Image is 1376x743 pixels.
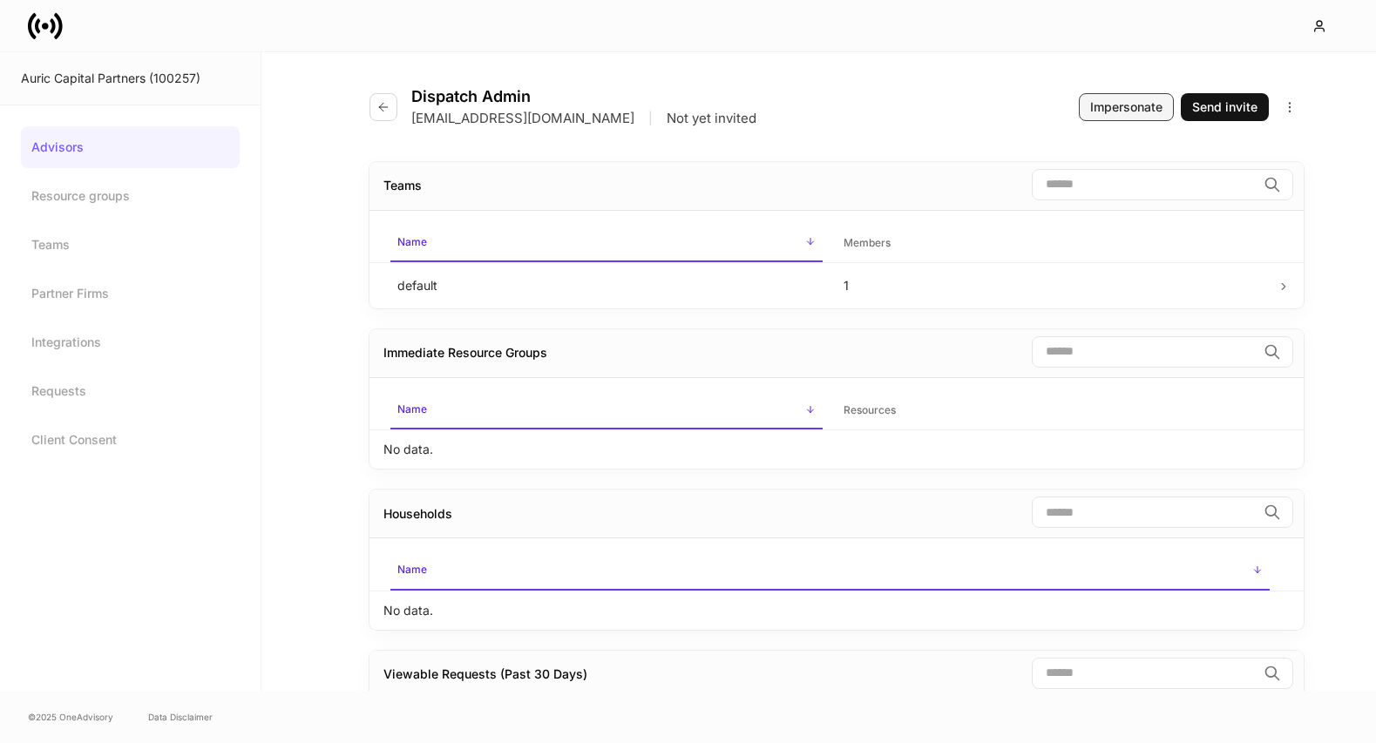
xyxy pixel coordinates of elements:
button: Impersonate [1079,93,1174,121]
div: Send invite [1192,98,1257,116]
h6: Name [397,401,427,417]
a: Client Consent [21,419,240,461]
p: No data. [383,441,433,458]
h4: Dispatch Admin [411,87,756,106]
button: Send invite [1181,93,1269,121]
h6: Name [397,561,427,578]
div: Viewable Requests (Past 30 Days) [383,665,587,683]
div: Households [383,505,452,523]
h6: Members [844,234,891,251]
span: Name [390,552,1270,590]
a: Integrations [21,321,240,363]
a: Data Disclaimer [148,710,213,724]
a: Teams [21,224,240,266]
p: | [648,110,653,127]
a: Advisors [21,126,240,168]
td: 1 [830,262,1277,308]
td: default [383,262,830,308]
a: Requests [21,370,240,412]
a: Resource groups [21,175,240,217]
span: Members [837,226,1270,261]
h6: Resources [844,402,896,418]
div: Auric Capital Partners (100257) [21,70,240,87]
div: Teams [383,177,422,194]
p: Not yet invited [667,110,756,127]
a: Partner Firms [21,273,240,314]
span: © 2025 OneAdvisory [28,710,113,724]
p: [EMAIL_ADDRESS][DOMAIN_NAME] [411,110,634,127]
div: Impersonate [1090,98,1162,116]
h6: Name [397,233,427,250]
span: Name [390,392,824,429]
span: Resources [837,393,1270,429]
p: No data. [383,602,433,619]
span: Name [390,225,824,262]
div: Immediate Resource Groups [383,344,547,361]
